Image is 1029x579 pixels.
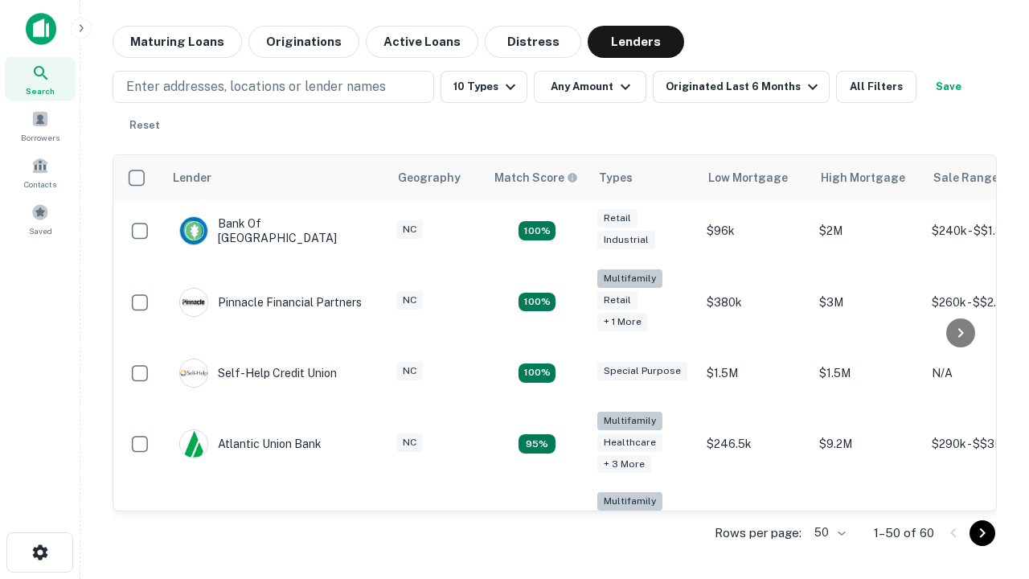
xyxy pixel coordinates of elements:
button: Enter addresses, locations or lender names [113,71,434,103]
a: Contacts [5,150,76,194]
button: Originations [248,26,359,58]
h6: Match Score [494,169,575,187]
div: Matching Properties: 11, hasApolloMatch: undefined [519,363,555,383]
button: Lenders [588,26,684,58]
img: picture [180,217,207,244]
a: Borrowers [5,104,76,147]
div: Bank Of [GEOGRAPHIC_DATA] [179,216,372,245]
div: Matching Properties: 17, hasApolloMatch: undefined [519,293,555,312]
p: Rows per page: [715,524,801,543]
span: Borrowers [21,131,59,144]
td: $3.2M [811,484,924,565]
div: Special Purpose [597,362,687,380]
div: NC [396,433,423,452]
th: Types [589,155,699,200]
p: Enter addresses, locations or lender names [126,77,386,96]
td: $3M [811,261,924,343]
th: Low Mortgage [699,155,811,200]
button: 10 Types [441,71,527,103]
div: Originated Last 6 Months [666,77,822,96]
div: + 1 more [597,313,648,331]
span: Search [26,84,55,97]
button: Distress [485,26,581,58]
button: Go to next page [970,520,995,546]
td: $9.2M [811,404,924,485]
th: Geography [388,155,485,200]
button: Any Amount [534,71,646,103]
div: Retail [597,209,637,228]
td: $380k [699,261,811,343]
th: High Mortgage [811,155,924,200]
th: Capitalize uses an advanced AI algorithm to match your search with the best lender. The match sco... [485,155,589,200]
th: Lender [163,155,388,200]
td: $96k [699,200,811,261]
p: 1–50 of 60 [874,524,934,543]
div: Healthcare [597,433,662,452]
td: $246.5k [699,404,811,485]
div: Industrial [597,231,655,249]
div: Atlantic Union Bank [179,429,322,458]
span: Saved [29,224,52,237]
button: Maturing Loans [113,26,242,58]
div: High Mortgage [821,168,905,187]
td: $1.5M [811,343,924,404]
td: $246k [699,484,811,565]
div: Matching Properties: 9, hasApolloMatch: undefined [519,434,555,454]
img: picture [180,289,207,316]
div: The Fidelity Bank [179,511,310,540]
div: + 3 more [597,455,651,474]
a: Search [5,57,76,101]
td: $1.5M [699,343,811,404]
button: All Filters [836,71,916,103]
div: 50 [808,521,848,544]
button: Reset [119,109,170,142]
div: Multifamily [597,492,662,511]
div: Geography [398,168,461,187]
div: Matching Properties: 15, hasApolloMatch: undefined [519,221,555,240]
a: Saved [5,197,76,240]
div: Pinnacle Financial Partners [179,288,362,317]
div: NC [396,291,423,310]
td: $2M [811,200,924,261]
div: Lender [173,168,211,187]
div: Types [599,168,633,187]
div: Retail [597,291,637,310]
span: Contacts [24,178,56,191]
iframe: Chat Widget [949,450,1029,528]
div: NC [396,220,423,239]
button: Active Loans [366,26,478,58]
div: Multifamily [597,269,662,288]
div: Capitalize uses an advanced AI algorithm to match your search with the best lender. The match sco... [494,169,578,187]
div: Low Mortgage [708,168,788,187]
div: Self-help Credit Union [179,359,337,388]
button: Originated Last 6 Months [653,71,830,103]
img: picture [180,359,207,387]
div: Sale Range [933,168,998,187]
button: Save your search to get updates of matches that match your search criteria. [923,71,974,103]
img: capitalize-icon.png [26,13,56,45]
div: Multifamily [597,412,662,430]
img: picture [180,430,207,458]
div: NC [396,362,423,380]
